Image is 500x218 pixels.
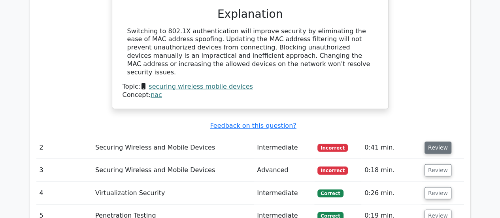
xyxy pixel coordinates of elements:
td: Intermediate [254,136,314,159]
td: 0:26 min. [361,182,421,205]
button: Review [425,187,451,199]
span: Correct [317,190,343,197]
td: Advanced [254,159,314,182]
span: Incorrect [317,167,348,174]
td: Securing Wireless and Mobile Devices [92,136,254,159]
a: Feedback on this question? [210,122,296,129]
td: Intermediate [254,182,314,205]
div: Topic: [123,83,378,91]
h3: Explanation [127,8,373,21]
td: Virtualization Security [92,182,254,205]
td: 0:41 min. [361,136,421,159]
a: securing wireless mobile devices [149,83,253,90]
button: Review [425,142,451,154]
td: 4 [36,182,92,205]
span: Incorrect [317,144,348,152]
div: Concept: [123,91,378,99]
td: 2 [36,136,92,159]
td: 3 [36,159,92,182]
td: 0:18 min. [361,159,421,182]
div: Switching to 802.1X authentication will improve security by eliminating the ease of MAC address s... [127,27,373,77]
button: Review [425,164,451,176]
td: Securing Wireless and Mobile Devices [92,159,254,182]
a: nac [151,91,162,99]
